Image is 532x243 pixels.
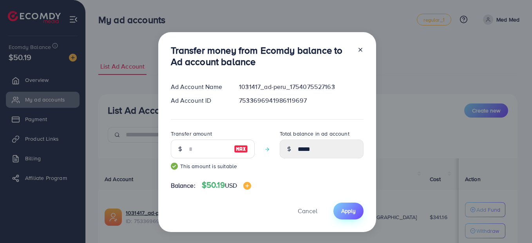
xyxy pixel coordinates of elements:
img: guide [171,163,178,170]
div: Ad Account ID [165,96,233,105]
h3: Transfer money from Ecomdy balance to Ad account balance [171,45,351,67]
img: image [234,144,248,154]
span: Apply [341,207,356,215]
small: This amount is suitable [171,162,255,170]
button: Cancel [288,203,327,219]
img: image [243,182,251,190]
h4: $50.19 [202,180,251,190]
span: USD [225,181,237,190]
div: 7533696941986119697 [233,96,369,105]
iframe: Chat [499,208,526,237]
button: Apply [333,203,364,219]
label: Transfer amount [171,130,212,138]
label: Total balance in ad account [280,130,349,138]
span: Cancel [298,207,317,215]
div: 1031417_ad-peru_1754075527163 [233,82,369,91]
span: Balance: [171,181,195,190]
div: Ad Account Name [165,82,233,91]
